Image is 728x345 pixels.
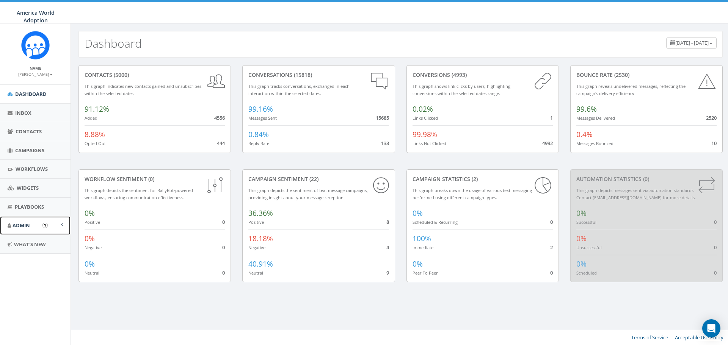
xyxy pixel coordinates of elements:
span: Campaigns [15,147,44,154]
small: Reply Rate [248,140,269,146]
small: Positive [248,219,264,225]
a: Acceptable Use Policy [675,334,723,341]
span: 0.84% [248,130,269,139]
span: 0.4% [576,130,593,139]
small: Links Clicked [413,115,438,121]
span: 0% [576,234,587,244]
span: 0 [714,244,717,251]
span: 0% [85,234,95,244]
span: (2) [470,175,478,183]
span: 4556 [214,114,225,121]
small: Unsuccessful [576,245,602,250]
small: This graph reveals undelivered messages, reflecting the campaign's delivery efficiency. [576,83,686,96]
h2: Dashboard [85,37,142,50]
span: 99.98% [413,130,437,139]
span: 444 [217,140,225,147]
small: Positive [85,219,100,225]
span: Admin [13,222,30,229]
small: Immediate [413,245,433,250]
span: 0 [222,269,225,276]
small: Scheduled & Recurring [413,219,458,225]
div: Campaign Statistics [413,175,553,183]
small: Negative [85,245,102,250]
span: What's New [14,241,46,248]
span: 36.36% [248,208,273,218]
small: This graph breaks down the usage of various text messaging performed using different campaign types. [413,187,532,200]
span: 0% [576,259,587,269]
span: 10 [711,140,717,147]
span: 18.18% [248,234,273,244]
span: (5000) [112,71,129,78]
small: Scheduled [576,270,597,276]
small: This graph indicates new contacts gained and unsubscribes within the selected dates. [85,83,201,96]
small: This graph depicts the sentiment for RallyBot-powered workflows, ensuring communication effective... [85,187,193,200]
div: Campaign Sentiment [248,175,389,183]
span: 0 [550,219,553,225]
span: (22) [308,175,318,183]
span: 40.91% [248,259,273,269]
small: Opted Out [85,140,106,146]
span: Playbooks [15,203,44,210]
span: 99.16% [248,104,273,114]
small: Messages Sent [248,115,277,121]
span: 133 [381,140,389,147]
span: Dashboard [15,91,47,97]
a: [PERSON_NAME] [18,70,53,77]
span: 0.02% [413,104,433,114]
span: 8 [386,219,389,225]
small: [PERSON_NAME] [18,72,53,77]
span: 0% [413,259,423,269]
button: Open In-App Guide [42,223,48,228]
span: 0 [222,219,225,225]
span: 0% [413,208,423,218]
span: [DATE] - [DATE] [675,39,709,46]
span: 91.12% [85,104,109,114]
span: 9 [386,269,389,276]
small: Negative [248,245,265,250]
span: (2530) [613,71,629,78]
small: This graph depicts messages sent via automation standards. Contact [EMAIL_ADDRESS][DOMAIN_NAME] f... [576,187,696,200]
span: (0) [642,175,649,183]
small: Messages Delivered [576,115,615,121]
span: 15685 [376,114,389,121]
span: Widgets [17,184,39,191]
small: Name [30,66,41,71]
div: contacts [85,71,225,79]
a: Terms of Service [631,334,668,341]
span: 0 [222,244,225,251]
span: 8.88% [85,130,105,139]
small: Successful [576,219,596,225]
small: Peer To Peer [413,270,438,276]
div: conversions [413,71,553,79]
span: 0% [85,208,95,218]
small: Messages Bounced [576,140,613,146]
small: Neutral [248,270,263,276]
span: 0% [85,259,95,269]
span: 4992 [542,140,553,147]
span: 99.6% [576,104,597,114]
div: Automation Statistics [576,175,717,183]
span: 100% [413,234,431,244]
span: 2520 [706,114,717,121]
span: Inbox [15,109,31,116]
small: This graph shows link clicks by users, highlighting conversions within the selected dates range. [413,83,510,96]
span: 1 [550,114,553,121]
span: 0 [550,269,553,276]
div: Open Intercom Messenger [702,319,720,337]
span: Contacts [16,128,42,135]
div: Bounce Rate [576,71,717,79]
span: 4 [386,244,389,251]
span: 0 [714,219,717,225]
div: Workflow Sentiment [85,175,225,183]
small: Added [85,115,97,121]
span: (15818) [292,71,312,78]
span: (0) [147,175,154,183]
span: 2 [550,244,553,251]
small: Links Not Clicked [413,140,446,146]
span: (4993) [450,71,467,78]
small: This graph tracks conversations, exchanged in each interaction within the selected dates. [248,83,350,96]
img: Rally_Corp_Icon.png [21,31,50,59]
small: This graph depicts the sentiment of text message campaigns, providing insight about your message ... [248,187,368,200]
small: Neutral [85,270,99,276]
span: 0% [576,208,587,218]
